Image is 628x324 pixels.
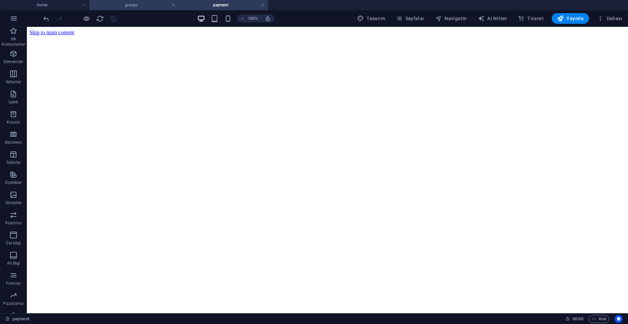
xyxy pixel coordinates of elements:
span: Navigatör [435,15,467,22]
button: Yayınla [552,13,589,24]
button: Sayfalar [393,13,427,24]
button: AI Writer [475,13,510,24]
button: reload [96,14,104,22]
p: Görseller [5,200,22,205]
p: Tablolar [6,160,21,165]
button: undo [42,14,50,22]
button: Kod [589,315,609,323]
span: Yayınla [557,15,584,22]
p: Alt Bigi [7,261,20,266]
button: Tasarım [354,13,388,24]
div: Tasarım (Ctrl+Alt+Y) [354,13,388,24]
button: 100% [237,14,261,22]
p: Elementler [4,59,23,64]
span: Kod [592,315,606,323]
span: Ticaret [518,15,544,22]
p: Pazarlama [3,301,24,306]
p: Üst bilgi [6,240,21,246]
button: Dahası [594,13,625,24]
span: Dahası [597,15,622,22]
h4: groups [89,1,179,9]
span: Sayfalar [396,15,424,22]
span: AI Writer [478,15,507,22]
p: Kaydırıcı [5,220,22,226]
span: 00 00 [573,315,583,323]
i: Yeniden boyutlandırmada yakınlaştırma düzeyini seçilen cihaza uyacak şekilde otomatik olarak ayarla. [265,15,271,21]
p: Özellikler [5,180,22,185]
span: Tasarım [357,15,385,22]
button: Usercentrics [615,315,623,323]
h6: 100% [247,14,258,22]
p: Akordeon [5,140,23,145]
p: Formlar [6,281,21,286]
h6: Oturum süresi [566,315,583,323]
a: Seçimi iptal etmek için tıkla. Sayfaları açmak için çift tıkla [5,315,29,323]
span: : [577,316,578,321]
a: Skip to main content [3,3,47,8]
p: Sütunlar [6,79,22,85]
button: Ticaret [515,13,546,24]
p: Kutular [7,120,20,125]
button: Navigatör [432,13,470,24]
i: Geri al: HTML'yi değiştir (Ctrl+Z) [42,15,50,22]
p: İçerik [8,99,18,105]
h4: payment [179,1,268,9]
